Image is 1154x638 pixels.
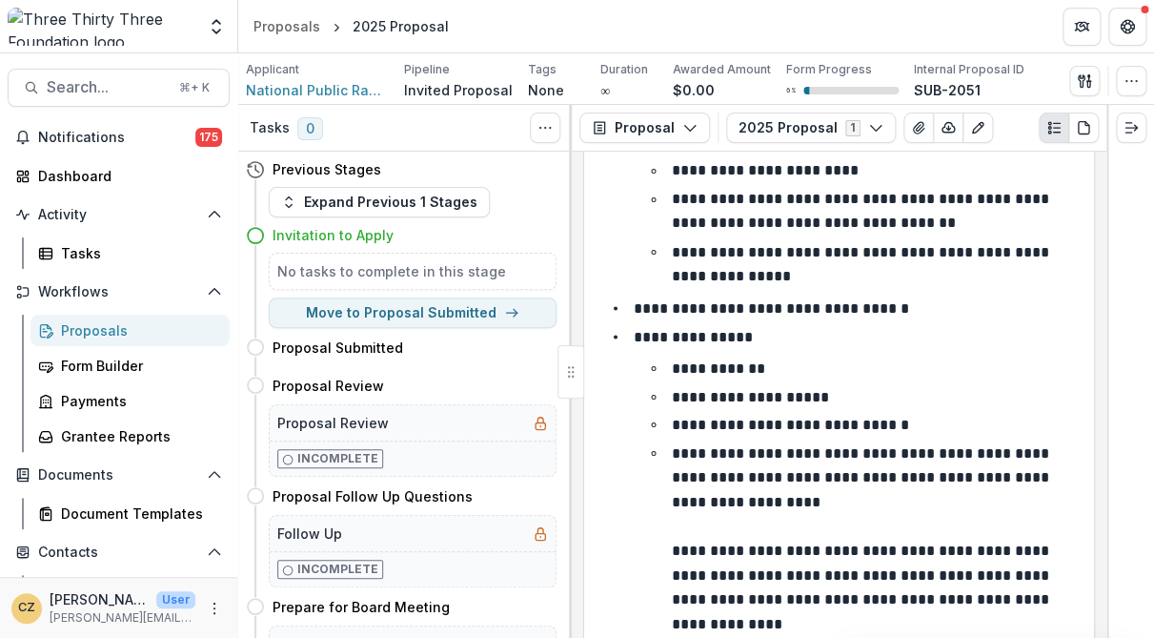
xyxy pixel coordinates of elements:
h4: Prepare for Board Meeting [273,597,450,617]
p: Incomplete [297,561,378,578]
span: Workflows [38,284,199,300]
h4: Proposal Submitted [273,338,403,358]
div: Proposals [253,16,320,36]
button: Search... [8,69,230,107]
p: Applicant [246,61,299,78]
div: Grantee Reports [61,426,214,446]
a: Proposals [30,315,230,346]
div: ⌘ + K [175,77,213,98]
span: Documents [38,467,199,484]
button: Open Contacts [8,537,230,567]
h3: Tasks [250,120,290,136]
h5: No tasks to complete in this stage [277,261,548,281]
button: Expand right [1116,113,1146,143]
div: Document Templates [61,504,214,524]
a: Payments [30,385,230,417]
button: Move to Proposal Submitted [269,298,557,328]
button: Proposal [579,113,710,143]
p: [PERSON_NAME] [50,589,149,609]
div: Dashboard [38,166,214,186]
img: Three Thirty Three Foundation logo [8,8,195,46]
p: Internal Proposal ID [914,61,1024,78]
p: Duration [600,61,648,78]
button: Edit as form [962,113,993,143]
div: Tasks [61,243,214,263]
p: [PERSON_NAME][EMAIL_ADDRESS][DOMAIN_NAME] [50,609,195,627]
p: ∞ [600,80,610,100]
h5: Proposal Review [277,413,389,433]
a: National Public Radio [246,80,389,100]
h4: Proposal Follow Up Questions [273,486,473,506]
button: Toggle View Cancelled Tasks [530,113,560,143]
span: 175 [195,128,222,147]
a: Grantee Reports [30,421,230,452]
a: Dashboard [8,160,230,192]
p: Tags [528,61,557,78]
button: More [203,597,226,620]
span: Search... [47,78,168,96]
p: User [156,591,195,608]
button: PDF view [1068,113,1099,143]
button: Get Help [1108,8,1146,46]
button: Expand Previous 1 Stages [269,187,490,217]
span: Notifications [38,130,195,146]
span: 0 [297,117,323,140]
p: None [528,80,564,100]
div: Proposals [61,320,214,340]
a: Proposals [246,12,328,40]
div: 2025 Proposal [353,16,449,36]
nav: breadcrumb [246,12,456,40]
p: Pipeline [404,61,450,78]
button: View Attached Files [903,113,934,143]
p: $0.00 [673,80,715,100]
h4: Invitation to Apply [273,225,394,245]
h4: Proposal Review [273,376,384,396]
button: Open entity switcher [203,8,230,46]
button: 2025 Proposal1 [726,113,896,143]
a: Grantees [30,575,230,607]
div: Form Builder [61,356,214,376]
p: Form Progress [786,61,872,78]
button: Open Documents [8,460,230,490]
span: Contacts [38,545,199,561]
a: Document Templates [30,498,230,529]
button: Notifications175 [8,122,230,153]
button: Partners [1063,8,1101,46]
p: 6 % [786,84,796,97]
button: Open Activity [8,199,230,230]
span: Activity [38,207,199,223]
a: Form Builder [30,350,230,381]
p: Awarded Amount [673,61,771,78]
h5: Follow Up [277,524,342,544]
button: Open Workflows [8,277,230,307]
p: Invited Proposal [404,80,513,100]
p: Incomplete [297,450,378,467]
h4: Previous Stages [273,159,381,179]
div: Christine Zachai [18,602,35,614]
a: Tasks [30,237,230,269]
button: Plaintext view [1039,113,1069,143]
p: SUB-2051 [914,80,981,100]
div: Payments [61,391,214,411]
